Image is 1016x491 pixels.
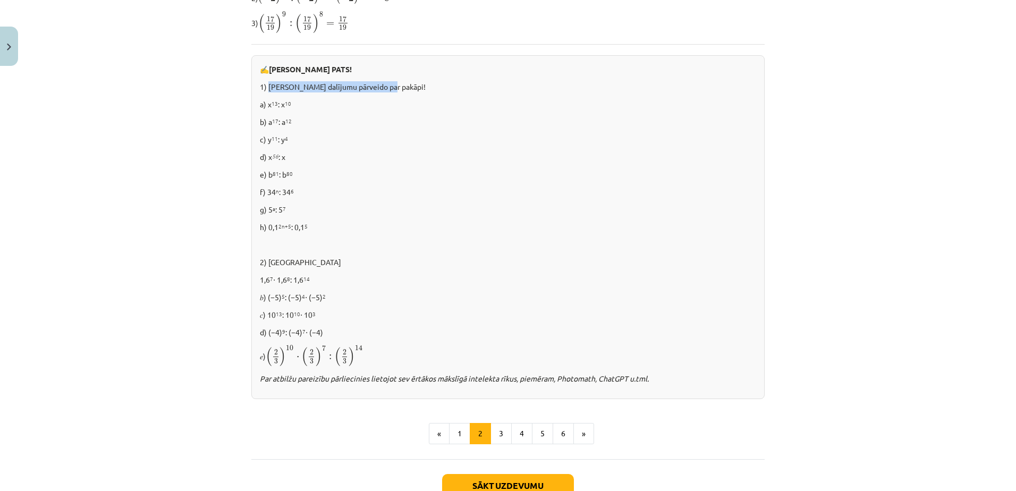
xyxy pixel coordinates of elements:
[260,222,756,233] p: h) 0,1 : 0,1
[295,14,301,33] span: (
[282,12,286,17] span: 9
[285,99,291,107] sup: 10
[449,423,470,444] button: 1
[301,347,308,366] span: (
[260,344,756,367] p: 𝑒)
[553,423,574,444] button: 6
[470,423,491,444] button: 2
[267,25,274,30] span: 19
[291,187,294,195] sup: 6
[260,116,756,128] p: b) a : a
[303,25,311,30] span: 19
[339,16,346,22] span: 17
[329,354,332,360] span: :
[294,310,300,318] sup: 10
[573,423,594,444] button: »
[429,423,450,444] button: «
[260,204,756,215] p: g) 5 : 5
[260,99,756,110] p: a) x : x
[349,347,355,366] span: )
[274,359,278,364] span: 3
[316,347,322,366] span: )
[266,347,272,366] span: (
[334,347,341,366] span: (
[343,359,346,364] span: 3
[302,327,306,335] sup: 7
[260,257,756,268] p: 2) [GEOGRAPHIC_DATA]
[285,117,292,125] sup: 12
[274,350,278,355] span: 2
[272,152,278,160] em: 56
[269,64,352,74] b: [PERSON_NAME] PATS!
[287,275,290,283] sup: 8
[303,16,311,22] span: 17
[276,310,282,318] sup: 13
[302,292,305,300] sup: 4
[280,347,286,366] span: )
[283,205,286,213] sup: 7
[260,187,756,198] p: f) 34 : 34
[319,12,323,17] span: 8
[286,345,293,351] span: 10
[260,151,756,163] p: d) x : x
[258,14,265,33] span: (
[285,134,288,142] sup: 4
[339,25,346,30] span: 19
[310,350,314,355] span: 2
[290,21,292,27] span: :
[343,350,346,355] span: 2
[326,22,334,26] span: =
[323,292,326,300] sup: 2
[322,345,326,351] span: 7
[260,327,756,338] p: d) (−4) : (−4) ⋅ (−4)
[532,423,553,444] button: 5
[310,359,314,364] span: 3
[490,423,512,444] button: 3
[304,222,308,230] sup: 5
[260,134,756,145] p: c) y : y
[297,356,299,359] span: ⋅
[273,170,279,177] sup: 81
[511,423,532,444] button: 4
[273,205,275,213] sup: a
[260,64,756,75] p: ✍️
[312,310,316,318] sup: 3
[355,345,362,351] span: 14
[276,14,282,33] span: )
[260,81,756,92] p: 1) [PERSON_NAME] dalījumu pārveido par pakāpi!
[313,14,319,33] span: )
[276,187,279,195] sup: n
[260,169,756,180] p: e) b : b
[251,423,765,444] nav: Page navigation example
[260,374,649,383] i: Par atbilžu pareizību pārliecinies lietojot sev ērtākos mākslīgā intelekta rīkus, piemēram, Photo...
[282,327,285,335] sup: 9
[260,274,756,285] p: 1,6 ⋅ 1,6 : 1,6
[272,99,278,107] sup: 13
[251,11,765,33] p: 3)
[286,170,293,177] sup: 80
[260,292,756,303] p: 𝑏) (−5) : (−5) ⋅ (−5)
[267,16,274,22] span: 17
[7,44,11,50] img: icon-close-lesson-0947bae3869378f0d4975bcd49f059093ad1ed9edebbc8119c70593378902aed.svg
[270,275,273,283] sup: 7
[272,134,278,142] sup: 11
[303,275,310,283] sup: 14
[272,117,278,125] sup: 17
[282,292,285,300] sup: 5
[278,222,291,230] sup: 2n+5
[260,309,756,320] p: 𝑐) 10 : 10 ⋅ 10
